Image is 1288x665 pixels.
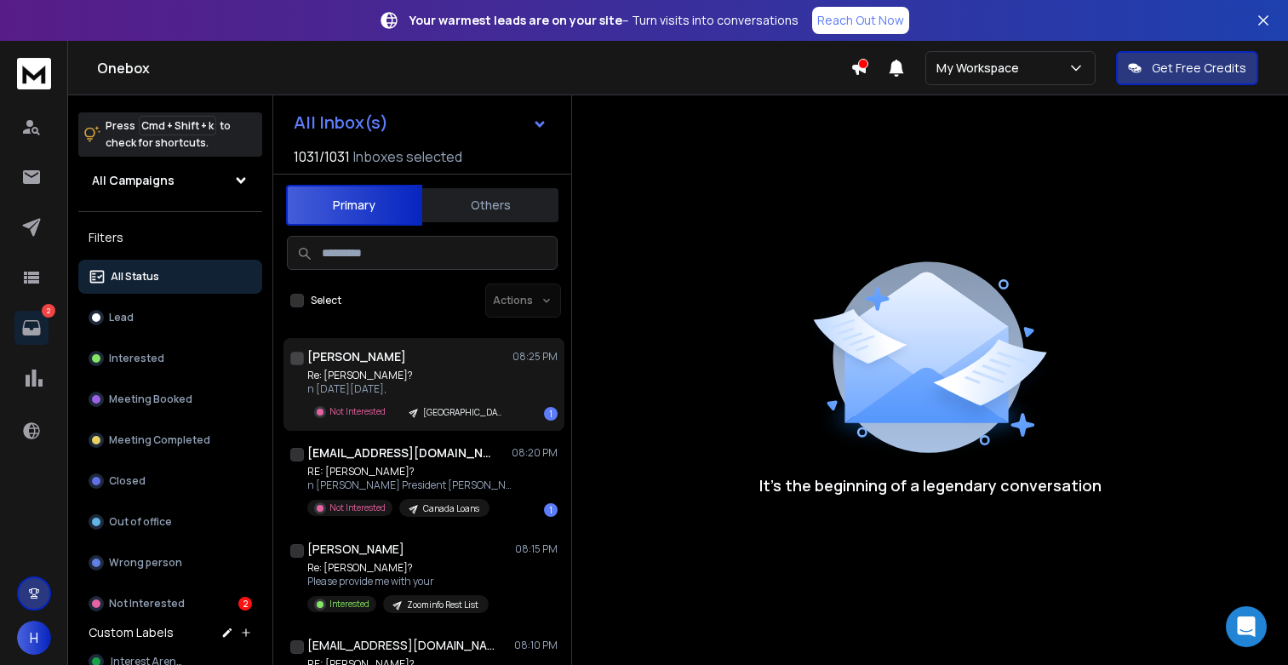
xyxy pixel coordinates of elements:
[17,621,51,655] button: H
[329,502,386,514] p: Not Interested
[109,474,146,488] p: Closed
[78,382,262,416] button: Meeting Booked
[514,639,558,652] p: 08:10 PM
[78,464,262,498] button: Closed
[109,311,134,324] p: Lead
[92,172,175,189] h1: All Campaigns
[139,116,216,135] span: Cmd + Shift + k
[89,624,174,641] h3: Custom Labels
[109,515,172,529] p: Out of office
[307,465,512,479] p: RE: [PERSON_NAME]?
[409,12,622,28] strong: Your warmest leads are on your site
[286,185,422,226] button: Primary
[78,260,262,294] button: All Status
[97,58,850,78] h1: Onebox
[544,407,558,421] div: 1
[544,503,558,517] div: 1
[329,598,369,611] p: Interested
[307,637,495,654] h1: [EMAIL_ADDRESS][DOMAIN_NAME]
[1226,606,1267,647] div: Open Intercom Messenger
[111,270,159,284] p: All Status
[78,423,262,457] button: Meeting Completed
[307,369,512,382] p: Re: [PERSON_NAME]?
[307,575,489,588] p: Please provide me with your
[512,446,558,460] p: 08:20 PM
[812,7,909,34] a: Reach Out Now
[78,546,262,580] button: Wrong person
[307,348,406,365] h1: [PERSON_NAME]
[109,352,164,365] p: Interested
[307,561,489,575] p: Re: [PERSON_NAME]?
[936,60,1026,77] p: My Workspace
[311,294,341,307] label: Select
[78,587,262,621] button: Not Interested2
[109,556,182,570] p: Wrong person
[1116,51,1258,85] button: Get Free Credits
[1152,60,1246,77] p: Get Free Credits
[817,12,904,29] p: Reach Out Now
[307,382,512,396] p: n [DATE][DATE],
[42,304,55,318] p: 2
[353,146,462,167] h3: Inboxes selected
[512,350,558,364] p: 08:25 PM
[78,341,262,375] button: Interested
[78,226,262,249] h3: Filters
[109,433,210,447] p: Meeting Completed
[78,301,262,335] button: Lead
[238,597,252,611] div: 2
[307,444,495,461] h1: [EMAIL_ADDRESS][DOMAIN_NAME]
[294,114,388,131] h1: All Inbox(s)
[109,597,185,611] p: Not Interested
[106,118,231,152] p: Press to check for shortcuts.
[407,599,478,611] p: Zoominfo Rest List
[422,186,558,224] button: Others
[294,146,350,167] span: 1031 / 1031
[78,163,262,198] button: All Campaigns
[280,106,561,140] button: All Inbox(s)
[423,406,505,419] p: [GEOGRAPHIC_DATA] + US Loans
[109,393,192,406] p: Meeting Booked
[515,542,558,556] p: 08:15 PM
[423,502,479,515] p: Canada Loans
[307,479,512,492] p: n [PERSON_NAME] President [PERSON_NAME]
[409,12,799,29] p: – Turn visits into conversations
[329,405,386,418] p: Not Interested
[17,58,51,89] img: logo
[759,473,1102,497] p: It’s the beginning of a legendary conversation
[14,311,49,345] a: 2
[307,541,404,558] h1: [PERSON_NAME]
[78,505,262,539] button: Out of office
